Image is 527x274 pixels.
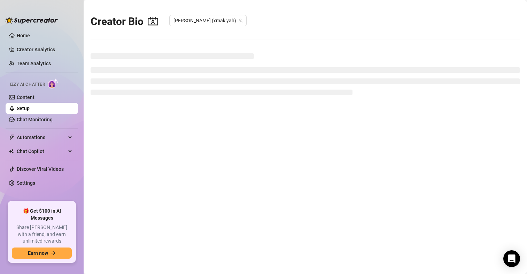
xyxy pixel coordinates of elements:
h2: Creator Bio [91,15,158,28]
span: arrow-right [51,251,56,256]
span: Izzy AI Chatter [10,81,45,88]
a: Home [17,33,30,38]
span: Chat Copilot [17,146,66,157]
a: Creator Analytics [17,44,72,55]
div: Open Intercom Messenger [503,250,520,267]
img: logo-BBDzfeDw.svg [6,17,58,24]
span: 🎁 Get $100 in AI Messages [12,208,72,221]
span: Share [PERSON_NAME] with a friend, and earn unlimited rewards [12,224,72,245]
a: Team Analytics [17,61,51,66]
span: Automations [17,132,66,143]
img: Chat Copilot [9,149,14,154]
a: Chat Monitoring [17,117,53,122]
span: maki (xmakiyah) [173,15,242,26]
a: Setup [17,106,30,111]
span: contacts [148,16,158,26]
img: AI Chatter [48,78,59,89]
span: Earn now [28,250,48,256]
span: team [239,18,243,23]
span: thunderbolt [9,135,15,140]
a: Content [17,94,34,100]
a: Settings [17,180,35,186]
button: Earn nowarrow-right [12,248,72,259]
a: Discover Viral Videos [17,166,64,172]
